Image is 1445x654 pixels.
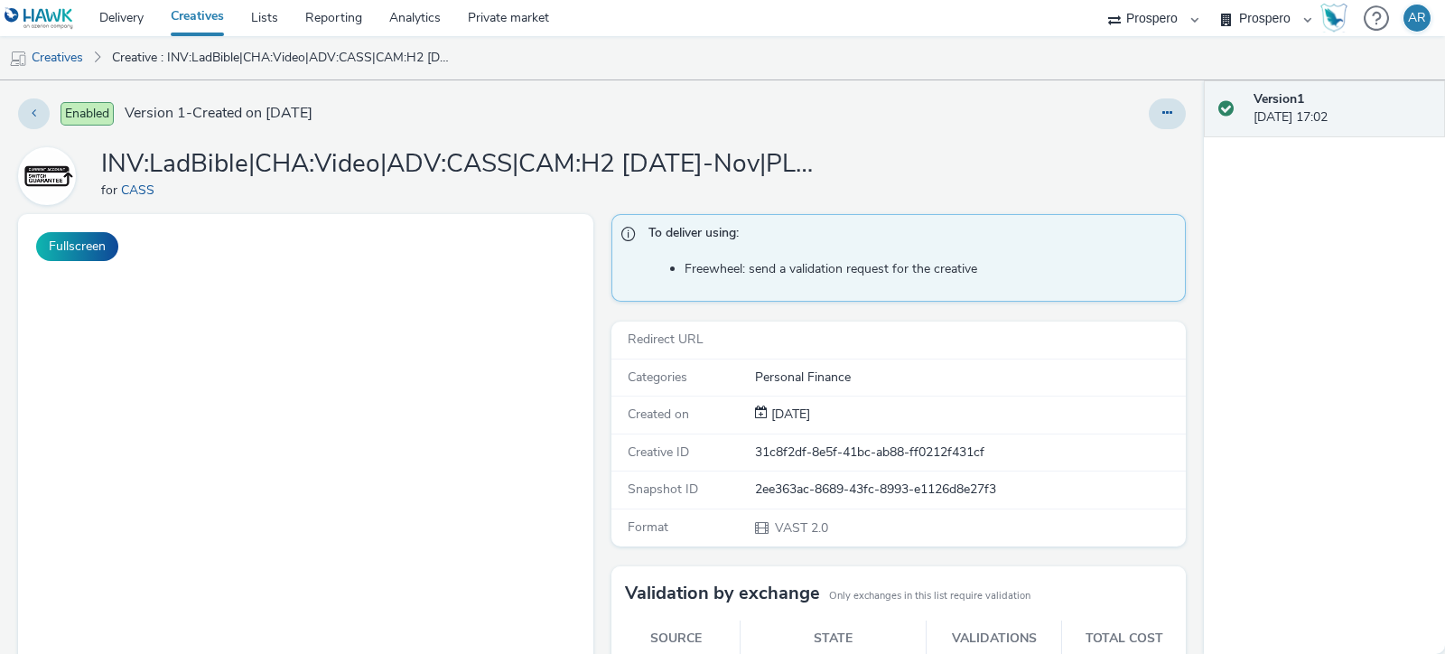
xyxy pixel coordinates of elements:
[628,481,698,498] span: Snapshot ID
[1254,90,1304,107] strong: Version 1
[648,224,1168,248] span: To deliver using:
[628,331,704,348] span: Redirect URL
[125,103,312,124] span: Version 1 - Created on [DATE]
[628,444,689,461] span: Creative ID
[121,182,162,199] a: CASS
[61,102,114,126] span: Enabled
[21,150,73,202] img: CASS
[101,182,121,199] span: for
[1408,5,1426,32] div: AR
[18,167,83,184] a: CASS
[101,147,824,182] h1: INV:LadBible|CHA:Video|ADV:CASS|CAM:H2 [DATE]-Nov|PLA:Prospero|TEC:N/A|PHA:H2|OBJ:Awareness|BME:P...
[625,580,820,607] h3: Validation by exchange
[829,589,1030,603] small: Only exchanges in this list require validation
[1254,90,1431,127] div: [DATE] 17:02
[1320,4,1347,33] img: Hawk Academy
[768,406,810,424] div: Creation 16 September 2025, 17:02
[103,36,464,79] a: Creative : INV:LadBible|CHA:Video|ADV:CASS|CAM:H2 [DATE]-Nov|PLA:Prospero|TEC:N/A|PHA:H2|OBJ:Awar...
[773,519,828,537] span: VAST 2.0
[685,260,1177,278] li: Freewheel: send a validation request for the creative
[628,406,689,423] span: Created on
[755,444,1185,462] div: 31c8f2df-8e5f-41bc-ab88-ff0212f431cf
[5,7,74,30] img: undefined Logo
[628,369,687,386] span: Categories
[9,50,27,68] img: mobile
[768,406,810,423] span: [DATE]
[755,481,1185,499] div: 2ee363ac-8689-43fc-8993-e1126d8e27f3
[36,232,118,261] button: Fullscreen
[1320,4,1355,33] a: Hawk Academy
[755,369,1185,387] div: Personal Finance
[628,519,668,536] span: Format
